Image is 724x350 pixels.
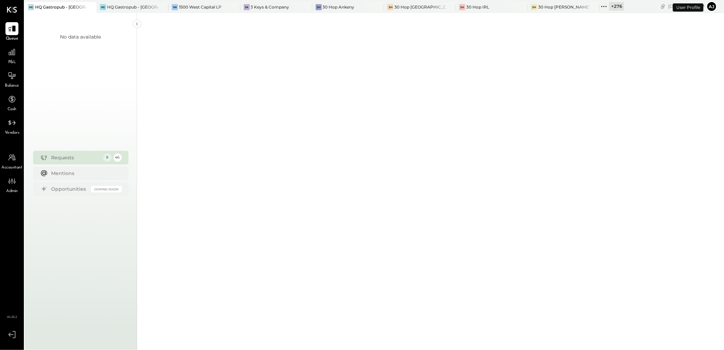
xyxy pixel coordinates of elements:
span: Admin [6,188,18,194]
div: Coming Soon [91,186,122,192]
div: HG [28,4,34,10]
div: 3H [387,4,393,10]
a: Vendors [0,116,24,136]
div: 1W [172,4,178,10]
div: 3 Keys & Company [251,4,289,10]
span: Queue [6,36,18,42]
div: Mentions [51,170,118,177]
div: 1500 West Capital LP [179,4,222,10]
div: 46 [114,154,122,162]
a: Cash [0,93,24,113]
a: Admin [0,175,24,194]
a: P&L [0,46,24,65]
div: 9 [103,154,111,162]
div: No data available [60,33,101,40]
div: 30 Hop [PERSON_NAME] Summit [538,4,589,10]
div: Requests [51,154,100,161]
div: Opportunities [51,186,88,192]
div: copy link [660,3,666,10]
span: Accountant [2,165,22,171]
a: Balance [0,69,24,89]
span: Cash [7,106,16,113]
div: 3H [531,4,537,10]
a: Accountant [0,151,24,171]
div: [DATE] [668,3,705,10]
span: P&L [8,59,16,65]
div: + 276 [609,2,624,11]
span: Balance [5,83,19,89]
div: 30 Hop IRL [466,4,489,10]
div: 3K [244,4,250,10]
div: 3H [316,4,322,10]
div: 30 Hop [GEOGRAPHIC_DATA] [394,4,446,10]
div: HQ Gastropub - [GEOGRAPHIC_DATA] [35,4,86,10]
div: 30 Hop Ankeny [323,4,355,10]
a: Queue [0,22,24,42]
div: HQ Gastropub - [GEOGRAPHIC_DATA] [107,4,158,10]
div: 3H [459,4,465,10]
div: User Profile [673,3,704,12]
button: Aj [706,1,717,12]
span: Vendors [5,130,19,136]
div: HG [100,4,106,10]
